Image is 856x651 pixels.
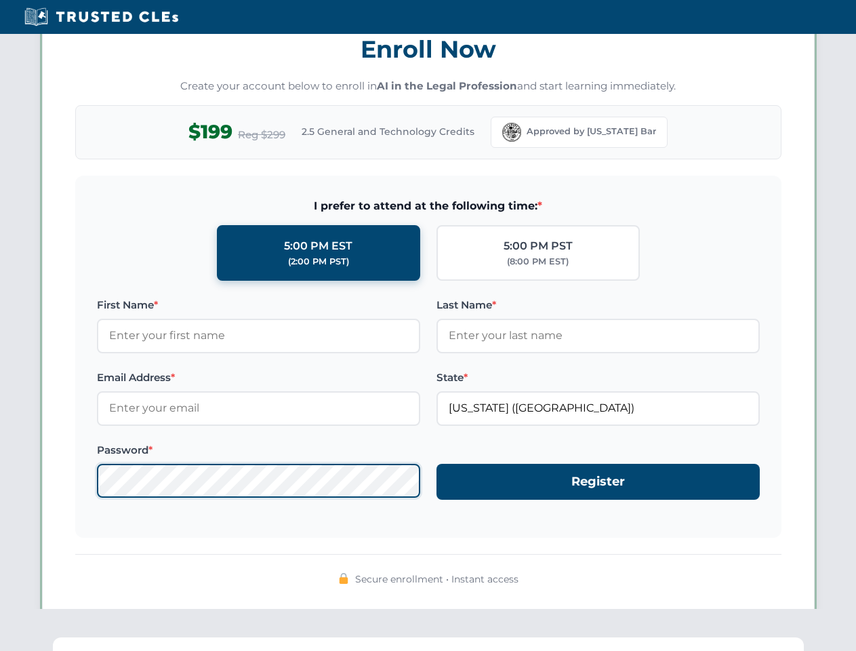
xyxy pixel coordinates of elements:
[97,370,420,386] label: Email Address
[338,573,349,584] img: 🔒
[436,464,760,500] button: Register
[377,79,517,92] strong: AI in the Legal Profession
[188,117,232,147] span: $199
[507,255,569,269] div: (8:00 PM EST)
[527,125,656,138] span: Approved by [US_STATE] Bar
[355,572,518,587] span: Secure enrollment • Instant access
[97,297,420,313] label: First Name
[97,391,420,425] input: Enter your email
[436,370,760,386] label: State
[302,124,474,139] span: 2.5 General and Technology Credits
[284,237,352,255] div: 5:00 PM EST
[436,297,760,313] label: Last Name
[238,127,285,143] span: Reg $299
[504,237,573,255] div: 5:00 PM PST
[97,442,420,458] label: Password
[502,123,521,142] img: Florida Bar
[436,391,760,425] input: Florida (FL)
[75,79,781,94] p: Create your account below to enroll in and start learning immediately.
[97,319,420,353] input: Enter your first name
[97,197,760,215] span: I prefer to attend at the following time:
[288,255,349,269] div: (2:00 PM PST)
[436,319,760,353] input: Enter your last name
[20,7,182,27] img: Trusted CLEs
[75,28,781,71] h3: Enroll Now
